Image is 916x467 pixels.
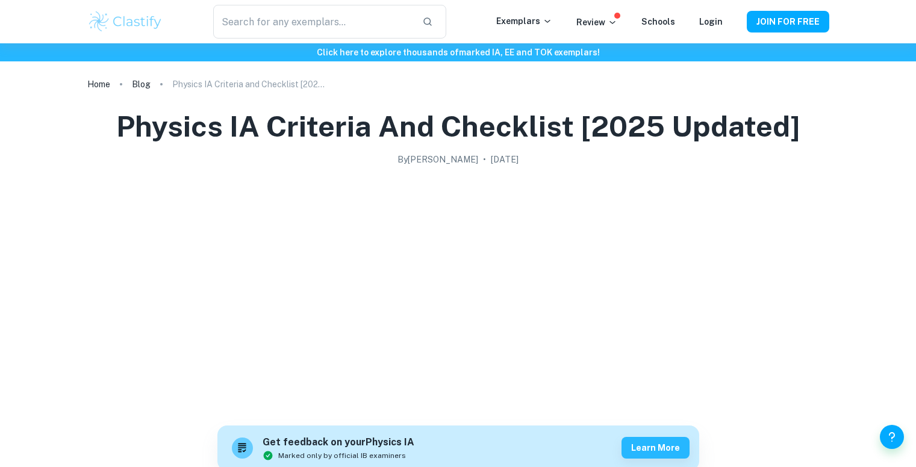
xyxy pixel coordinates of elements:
p: Physics IA Criteria and Checklist [2025 updated] [172,78,329,91]
p: • [483,153,486,166]
p: Exemplars [496,14,552,28]
a: Home [87,76,110,93]
h1: Physics IA Criteria and Checklist [2025 updated] [116,107,800,146]
a: Schools [641,17,675,26]
h6: Get feedback on your Physics IA [263,435,414,450]
h2: [DATE] [491,153,519,166]
input: Search for any exemplars... [213,5,412,39]
h2: By [PERSON_NAME] [397,153,478,166]
button: Learn more [622,437,690,459]
a: Blog [132,76,151,93]
h6: Click here to explore thousands of marked IA, EE and TOK exemplars ! [2,46,914,59]
img: Clastify logo [87,10,164,34]
p: Review [576,16,617,29]
button: Help and Feedback [880,425,904,449]
button: JOIN FOR FREE [747,11,829,32]
span: Marked only by official IB examiners [278,450,406,461]
img: Physics IA Criteria and Checklist [2025 updated] cover image [217,171,699,412]
a: Login [699,17,723,26]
